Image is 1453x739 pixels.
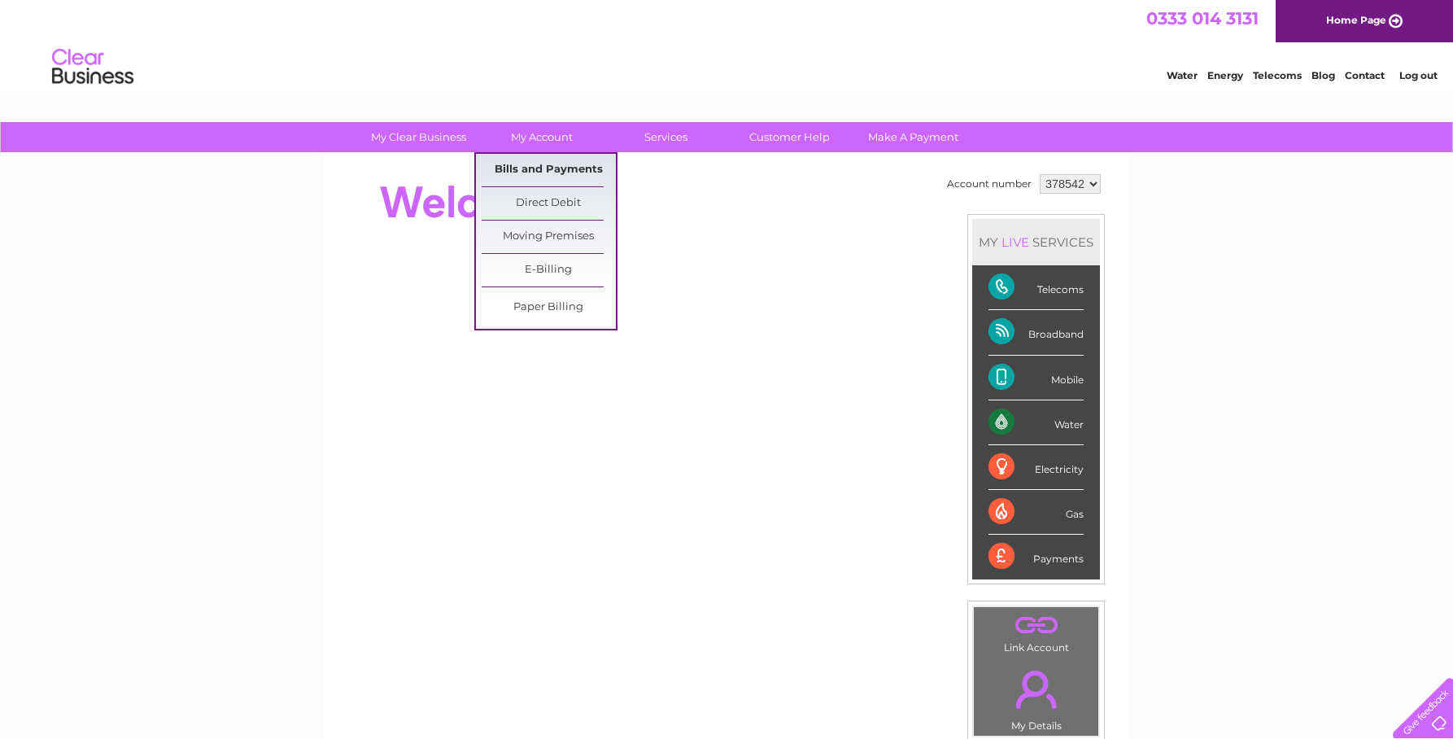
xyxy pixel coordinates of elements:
img: logo.png [51,42,134,92]
div: Payments [988,535,1084,579]
a: Services [599,122,733,152]
div: Telecoms [988,265,1084,310]
a: Energy [1207,69,1243,81]
a: 0333 014 3131 [1146,8,1259,28]
a: Water [1167,69,1198,81]
a: Customer Help [722,122,857,152]
a: My Clear Business [351,122,486,152]
div: Electricity [988,445,1084,490]
td: Link Account [973,606,1099,658]
div: Gas [988,490,1084,535]
a: Contact [1345,69,1385,81]
a: . [978,611,1094,640]
a: Make A Payment [846,122,980,152]
div: Mobile [988,356,1084,400]
div: MY SERVICES [972,219,1100,265]
a: E-Billing [482,254,616,286]
div: LIVE [998,234,1032,250]
a: Paper Billing [482,291,616,324]
a: Moving Premises [482,221,616,253]
a: Bills and Payments [482,154,616,186]
a: Blog [1311,69,1335,81]
div: Broadband [988,310,1084,355]
a: Direct Debit [482,187,616,220]
a: My Account [475,122,609,152]
a: Telecoms [1253,69,1302,81]
a: Log out [1399,69,1438,81]
td: My Details [973,657,1099,737]
div: Clear Business is a trading name of Verastar Limited (registered in [GEOGRAPHIC_DATA] No. 3667643... [343,9,1112,79]
div: Water [988,400,1084,445]
td: Account number [943,170,1036,198]
a: . [978,661,1094,718]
